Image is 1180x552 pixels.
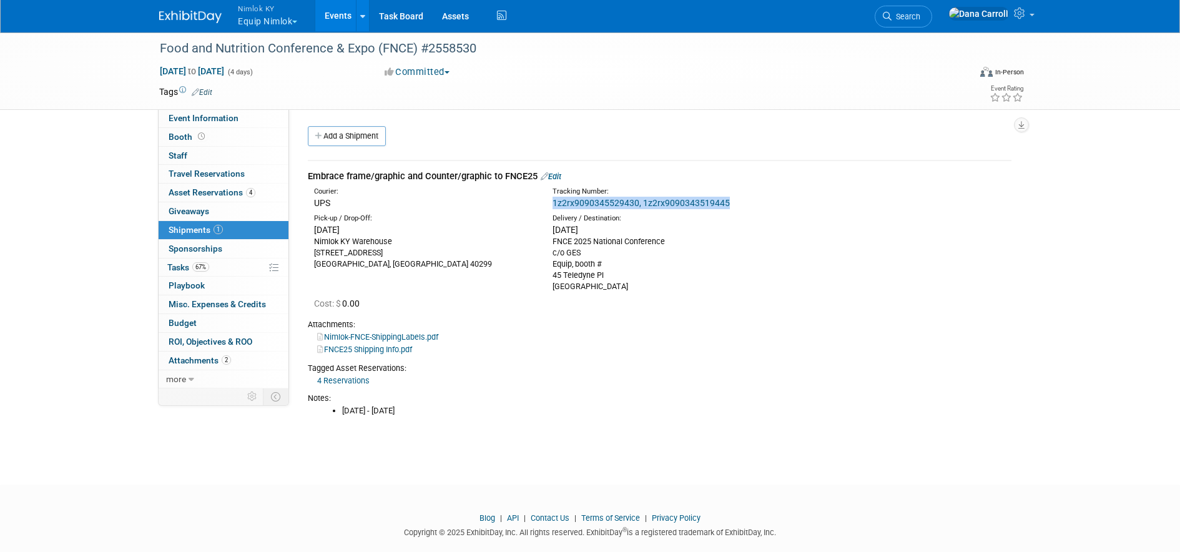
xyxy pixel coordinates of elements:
span: [DATE] [DATE] [159,66,225,77]
td: Toggle Event Tabs [263,388,289,405]
a: 1z2rx9090345529430, 1z2rx9090343519445 [553,198,730,208]
span: Asset Reservations [169,187,255,197]
td: Personalize Event Tab Strip [242,388,263,405]
span: Cost: $ [314,298,342,308]
div: Tracking Number: [553,187,832,197]
a: Giveaways [159,202,288,220]
div: FNCE 2025 National Conference c/o GES Equip, booth # 45 Teledyne Pl [GEOGRAPHIC_DATA] [553,236,772,292]
div: UPS [314,197,534,209]
a: Edit [192,88,212,97]
div: Courier: [314,187,534,197]
a: Attachments2 [159,352,288,370]
a: Terms of Service [581,513,640,523]
div: Tagged Asset Reservations: [308,363,1011,374]
span: Shipments [169,225,223,235]
span: Tasks [167,262,209,272]
a: Contact Us [531,513,569,523]
a: Event Information [159,109,288,127]
a: Edit [541,172,561,181]
a: Shipments1 [159,221,288,239]
span: Booth not reserved yet [195,132,207,141]
span: | [521,513,529,523]
div: Delivery / Destination: [553,214,772,224]
a: Travel Reservations [159,165,288,183]
span: 1 [214,225,223,234]
a: 4 Reservations [317,376,370,385]
a: Asset Reservations4 [159,184,288,202]
div: Embrace frame/graphic and Counter/graphic to FNCE25 [308,170,1011,183]
span: Sponsorships [169,244,222,254]
a: Add a Shipment [308,126,386,146]
div: [DATE] [314,224,534,236]
a: Privacy Policy [652,513,701,523]
sup: ® [622,526,627,533]
div: Pick-up / Drop-Off: [314,214,534,224]
a: ROI, Objectives & ROO [159,333,288,351]
span: Playbook [169,280,205,290]
span: Attachments [169,355,231,365]
div: Event Format [895,65,1024,84]
a: Budget [159,314,288,332]
span: Giveaways [169,206,209,216]
td: Tags [159,86,212,98]
span: (4 days) [227,68,253,76]
a: Booth [159,128,288,146]
span: Search [892,12,920,21]
span: 4 [246,188,255,197]
span: more [166,374,186,384]
span: Nimlok KY [238,2,297,15]
a: API [507,513,519,523]
span: Budget [169,318,197,328]
span: | [571,513,579,523]
span: Travel Reservations [169,169,245,179]
a: Search [875,6,932,27]
span: Booth [169,132,207,142]
img: ExhibitDay [159,11,222,23]
li: [DATE] - [DATE] [342,405,1011,417]
div: Food and Nutrition Conference & Expo (FNCE) #2558530 [155,37,950,60]
img: Dana Carroll [948,7,1009,21]
span: to [186,66,198,76]
span: | [497,513,505,523]
div: Attachments: [308,319,1011,330]
a: FNCE25 Shipping Info.pdf [317,345,412,354]
div: Event Rating [990,86,1023,92]
div: [DATE] [553,224,772,236]
a: Tasks67% [159,259,288,277]
span: 0.00 [314,298,365,308]
a: Sponsorships [159,240,288,258]
a: Playbook [159,277,288,295]
span: | [642,513,650,523]
span: 67% [192,262,209,272]
span: Misc. Expenses & Credits [169,299,266,309]
span: Event Information [169,113,238,123]
a: Misc. Expenses & Credits [159,295,288,313]
span: ROI, Objectives & ROO [169,337,252,347]
img: Format-Inperson.png [980,67,993,77]
button: Committed [380,66,455,79]
span: 2 [222,355,231,365]
div: In-Person [995,67,1024,77]
a: Staff [159,147,288,165]
div: Nimlok KY Warehouse [STREET_ADDRESS] [GEOGRAPHIC_DATA], [GEOGRAPHIC_DATA] 40299 [314,236,534,270]
div: Notes: [308,393,1011,404]
a: more [159,370,288,388]
a: Nimlok-FNCE-ShippingLabels.pdf [317,332,438,342]
a: Blog [479,513,495,523]
span: Staff [169,150,187,160]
